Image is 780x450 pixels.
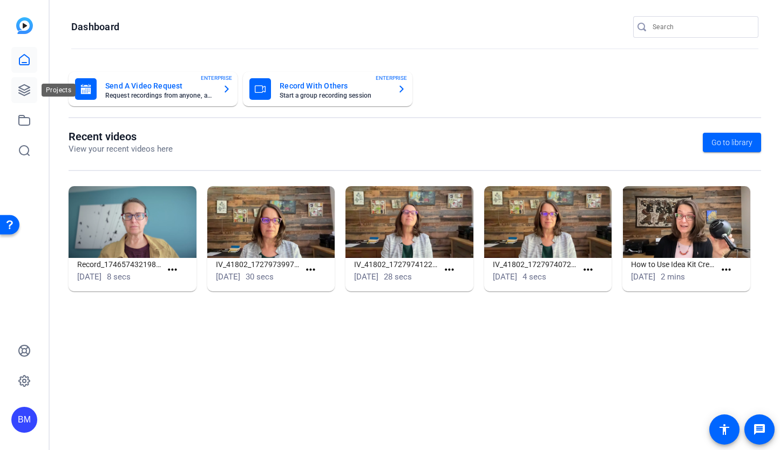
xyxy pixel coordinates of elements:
[493,258,577,271] h1: IV_41802_1727974072817_webcam
[201,74,232,82] span: ENTERPRISE
[243,72,412,106] button: Record With OthersStart a group recording sessionENTERPRISE
[69,72,238,106] button: Send A Video RequestRequest recordings from anyone, anywhereENTERPRISE
[703,133,761,152] a: Go to library
[484,186,612,258] img: IV_41802_1727974072817_webcam
[105,92,214,99] mat-card-subtitle: Request recordings from anyone, anywhere
[216,258,300,271] h1: IV_41802_1727973997555_webcam
[280,79,388,92] mat-card-title: Record With Others
[166,263,179,277] mat-icon: more_horiz
[16,17,33,34] img: blue-gradient.svg
[653,21,750,33] input: Search
[661,272,685,282] span: 2 mins
[711,137,752,148] span: Go to library
[11,407,37,433] div: BM
[493,272,517,282] span: [DATE]
[631,272,655,282] span: [DATE]
[718,423,731,436] mat-icon: accessibility
[207,186,335,258] img: IV_41802_1727973997555_webcam
[77,258,161,271] h1: Record_1746574321982_webcam
[304,263,317,277] mat-icon: more_horiz
[71,21,119,33] h1: Dashboard
[246,272,274,282] span: 30 secs
[443,263,456,277] mat-icon: more_horiz
[523,272,546,282] span: 4 secs
[69,130,173,143] h1: Recent videos
[354,258,438,271] h1: IV_41802_1727974122981_webcam
[384,272,412,282] span: 28 secs
[345,186,473,258] img: IV_41802_1727974122981_webcam
[720,263,733,277] mat-icon: more_horiz
[622,186,750,258] img: How to Use Idea Kit Creator Studio
[354,272,378,282] span: [DATE]
[376,74,407,82] span: ENTERPRISE
[42,84,76,97] div: Projects
[216,272,240,282] span: [DATE]
[69,186,196,258] img: Record_1746574321982_webcam
[105,79,214,92] mat-card-title: Send A Video Request
[753,423,766,436] mat-icon: message
[280,92,388,99] mat-card-subtitle: Start a group recording session
[69,143,173,155] p: View your recent videos here
[631,258,715,271] h1: How to Use Idea Kit Creator Studio
[107,272,131,282] span: 8 secs
[77,272,101,282] span: [DATE]
[581,263,595,277] mat-icon: more_horiz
